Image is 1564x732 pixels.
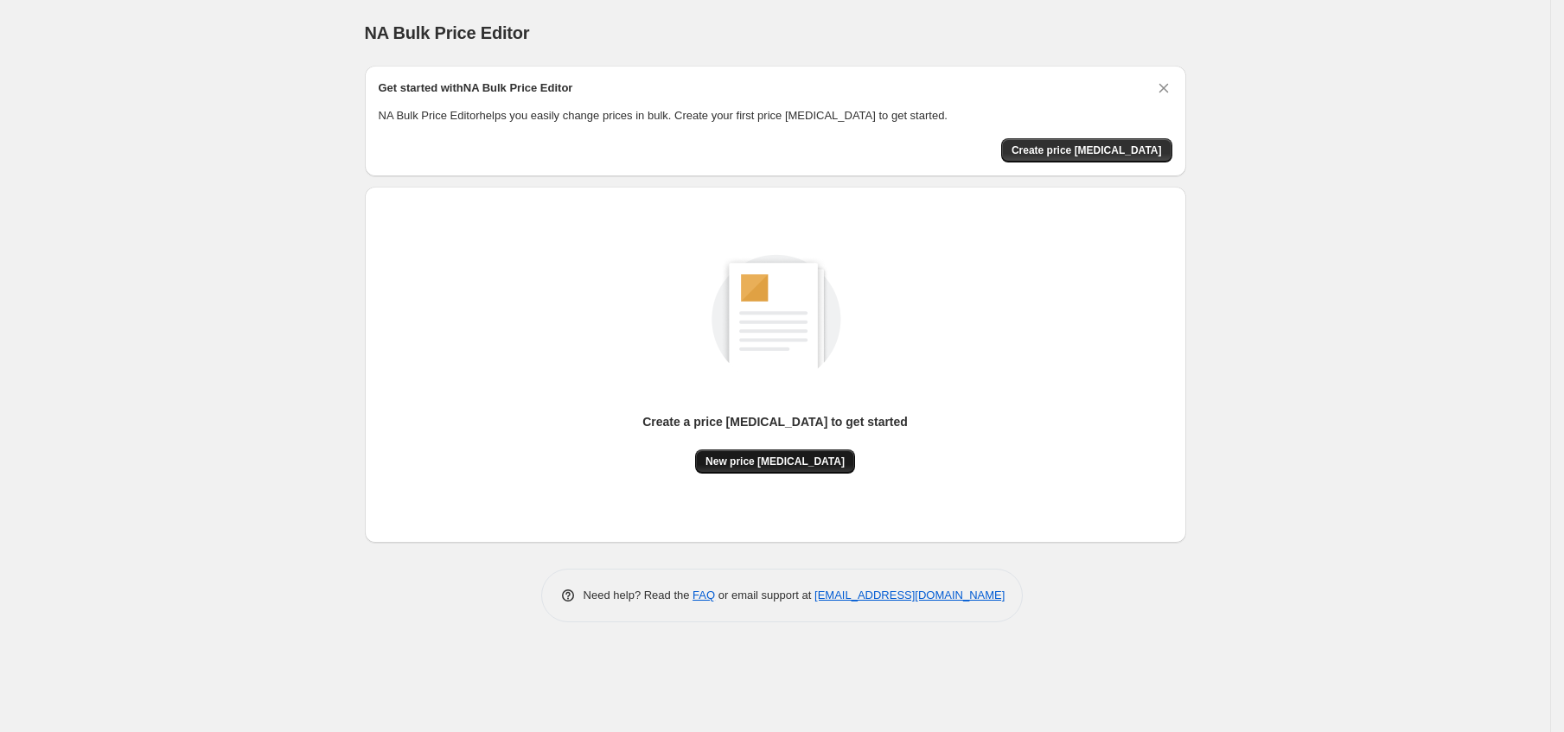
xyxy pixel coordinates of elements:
[379,107,1172,124] p: NA Bulk Price Editor helps you easily change prices in bulk. Create your first price [MEDICAL_DAT...
[379,80,573,97] h2: Get started with NA Bulk Price Editor
[693,589,715,602] a: FAQ
[1012,143,1162,157] span: Create price [MEDICAL_DATA]
[365,23,530,42] span: NA Bulk Price Editor
[1155,80,1172,97] button: Dismiss card
[715,589,814,602] span: or email support at
[705,455,845,468] span: New price [MEDICAL_DATA]
[695,449,855,474] button: New price [MEDICAL_DATA]
[584,589,693,602] span: Need help? Read the
[1001,138,1172,162] button: Create price change job
[814,589,1005,602] a: [EMAIL_ADDRESS][DOMAIN_NAME]
[642,413,908,430] p: Create a price [MEDICAL_DATA] to get started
